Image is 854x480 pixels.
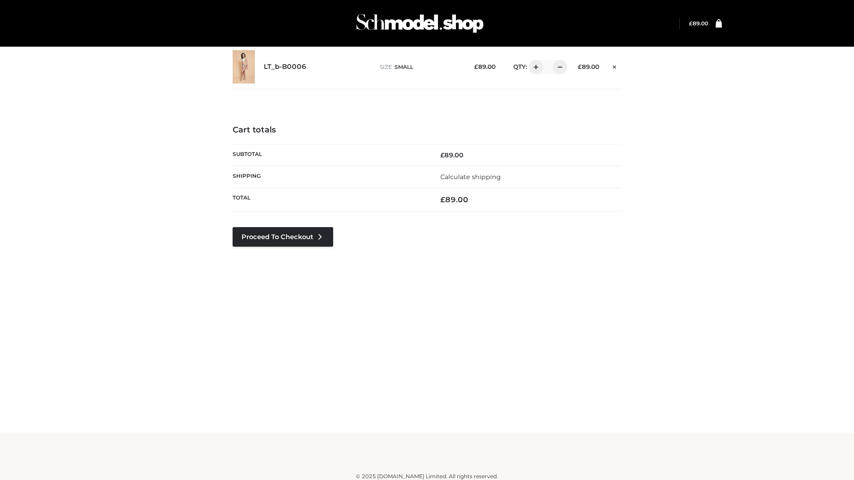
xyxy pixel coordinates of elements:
span: £ [440,195,445,204]
bdi: 89.00 [440,151,463,159]
span: £ [440,151,444,159]
th: Total [233,188,427,212]
p: size : [380,63,460,71]
span: £ [474,63,478,70]
bdi: 89.00 [578,63,599,70]
a: Calculate shipping [440,173,501,181]
th: Shipping [233,166,427,188]
a: Proceed to Checkout [233,227,333,247]
bdi: 89.00 [689,20,708,27]
span: £ [578,63,582,70]
div: QTY: [504,60,564,74]
th: Subtotal [233,144,427,166]
bdi: 89.00 [440,195,468,204]
a: £89.00 [689,20,708,27]
bdi: 89.00 [474,63,495,70]
span: £ [689,20,693,27]
a: LT_b-B0006 [264,63,306,71]
a: Remove this item [608,60,621,72]
img: Schmodel Admin 964 [353,6,487,41]
span: SMALL [395,64,413,70]
h4: Cart totals [233,125,621,135]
